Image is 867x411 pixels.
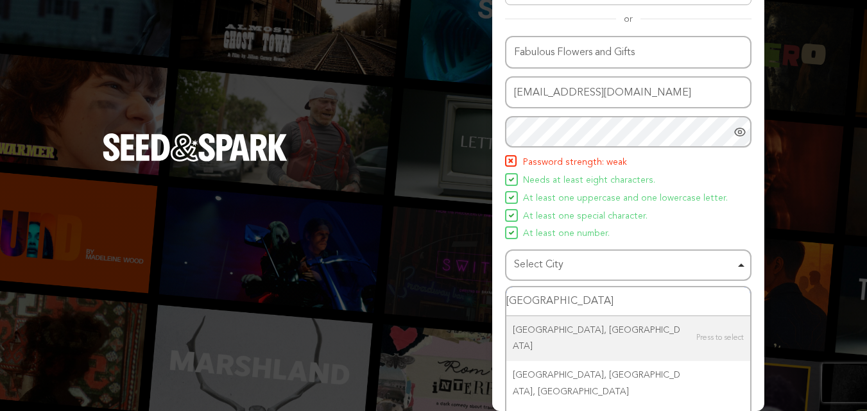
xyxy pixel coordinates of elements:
a: Seed&Spark Homepage [103,133,288,187]
a: Show password as plain text. Warning: this will display your password on the screen. [734,126,746,138]
span: At least one special character. [523,209,648,224]
span: Password strength: weak [523,155,627,171]
img: Seed&Spark Icon [506,156,515,165]
input: Name [505,36,751,69]
input: Email address [505,76,751,109]
img: Seed&Spark Icon [509,195,514,200]
div: [GEOGRAPHIC_DATA], [GEOGRAPHIC_DATA], [GEOGRAPHIC_DATA] [506,361,750,406]
span: At least one number. [523,226,610,242]
span: At least one uppercase and one lowercase letter. [523,191,728,206]
span: or [616,13,640,26]
img: Seed&Spark Icon [509,230,514,235]
img: Seed&Spark Icon [509,177,514,182]
input: Select City [506,287,750,316]
span: Needs at least eight characters. [523,173,655,189]
div: [GEOGRAPHIC_DATA], [GEOGRAPHIC_DATA] [506,316,750,361]
img: Seed&Spark Logo [103,133,288,162]
img: Seed&Spark Icon [509,213,514,218]
div: Select City [514,256,735,274]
